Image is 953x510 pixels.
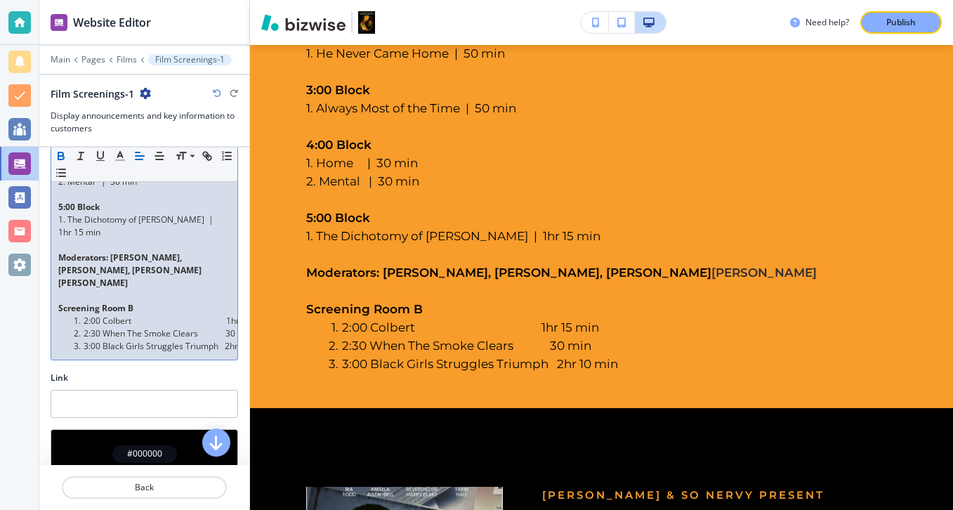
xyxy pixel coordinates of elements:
img: editor icon [51,14,67,31]
button: Main [51,55,70,65]
h2: Link [51,372,68,384]
h2: Website Editor [73,14,151,31]
p: 2. Mental | 30 min [306,172,897,190]
p: Publish [886,16,916,29]
h4: #000000 [127,447,162,460]
p: 1. He Never Came Home | 50 min [306,44,897,63]
p: Film Screenings-1 [155,55,225,65]
button: Back [62,476,227,499]
h3: Display announcements and key information to customers [51,110,238,135]
strong: [PERSON_NAME] [711,266,817,280]
button: Films [117,55,137,65]
strong: Moderators: [PERSON_NAME], [PERSON_NAME], [PERSON_NAME] [306,266,711,280]
p: 1. The Dichotomy of [PERSON_NAME] | 1hr 15 min [58,214,230,239]
p: 1. The Dichotomy of [PERSON_NAME] | 1hr 15 min [306,227,897,245]
button: Pages [81,55,105,65]
img: Your Logo [358,11,375,34]
h3: Need help? [806,16,849,29]
strong: Moderators: [PERSON_NAME], [PERSON_NAME], [PERSON_NAME] [58,251,202,276]
p: 1. Home | 30 min [306,154,897,172]
strong: [PERSON_NAME] [58,277,128,289]
button: #000000Background Color [51,429,238,504]
p: 1. Always Most of the Time | 50 min [306,99,897,117]
strong: 5:00 Block [58,201,100,213]
button: Film Screenings-1 [148,54,232,65]
li: 2:30 When The Smoke Clears 30 min [71,327,230,340]
h2: Film Screenings-1 [51,86,134,101]
strong: Screening Room B [58,302,133,314]
li: 3:00 Black Girls Struggles Triumph 2hr 10 min [71,340,230,353]
li: 2:00 Colbert 1hr 15 min [71,315,230,327]
strong: 5:00 Block [306,211,370,225]
img: Bizwise Logo [261,14,346,31]
li: 3:00 Black Girls Struggles Triumph 2hr 10 min [324,355,898,373]
button: Publish [860,11,942,34]
p: [PERSON_NAME] & So Nervy Present [542,487,897,504]
p: 2. Mental | 30 min [58,176,230,188]
strong: 4:00 Block [306,138,372,152]
li: 2:00 Colbert 1hr 15 min [324,318,898,336]
strong: 3:00 Block [306,83,370,97]
li: 2:30 When The Smoke Clears 30 min [324,336,898,355]
strong: Screening Room B [306,302,423,316]
p: Back [63,481,225,494]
